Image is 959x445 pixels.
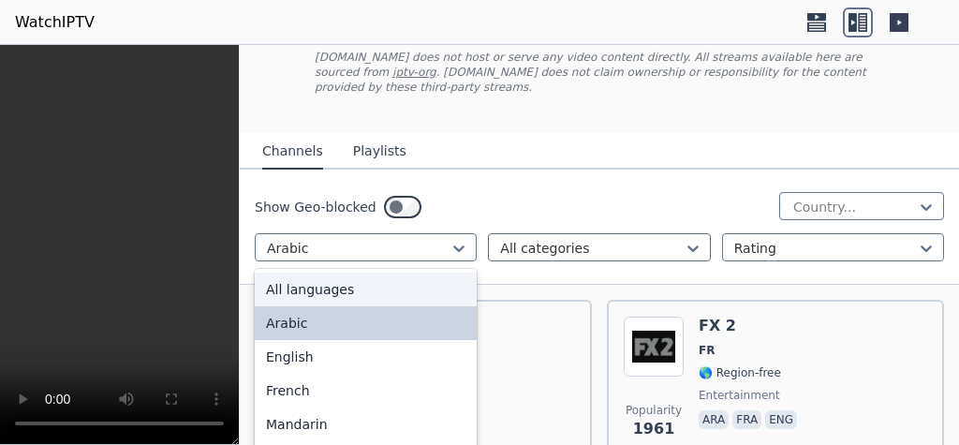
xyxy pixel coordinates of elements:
div: French [255,374,477,408]
p: ara [699,410,729,429]
h6: FX 2 [699,317,801,335]
span: FR [699,343,715,358]
span: Popularity [626,403,682,418]
div: Arabic [255,306,477,340]
span: 1961 [633,418,675,440]
p: fra [732,410,761,429]
button: Playlists [353,134,406,170]
a: iptv-org [392,66,436,79]
a: WatchIPTV [15,11,95,34]
div: Mandarin [255,408,477,441]
div: English [255,340,477,374]
label: Show Geo-blocked [255,198,376,216]
button: Channels [262,134,323,170]
div: All languages [255,273,477,306]
img: FX 2 [624,317,684,377]
p: eng [765,410,797,429]
span: 🌎 Region-free [699,365,781,380]
p: [DOMAIN_NAME] does not host or serve any video content directly. All streams available here are s... [315,50,884,95]
span: entertainment [699,388,780,403]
